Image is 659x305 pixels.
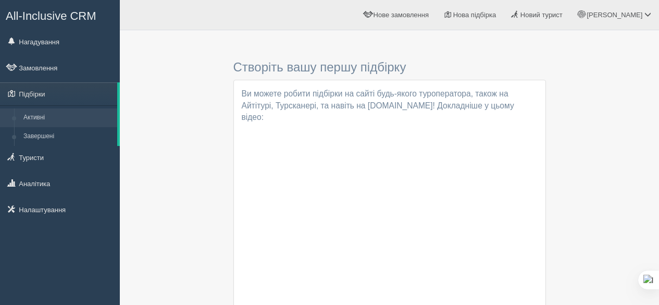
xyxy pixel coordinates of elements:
[19,108,117,127] a: Активні
[19,127,117,146] a: Завершені
[233,60,546,74] h3: Створіть вашу першу підбірку
[520,11,563,19] span: Новий турист
[1,1,119,29] a: All-Inclusive CRM
[242,88,538,124] p: Ви можете робити підбірки на сайті будь-якого туроператора, також на Айтітурі, Турсканері, та нав...
[453,11,496,19] span: Нова підбірка
[6,9,96,22] span: All-Inclusive CRM
[587,11,642,19] span: [PERSON_NAME]
[374,11,429,19] span: Нове замовлення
